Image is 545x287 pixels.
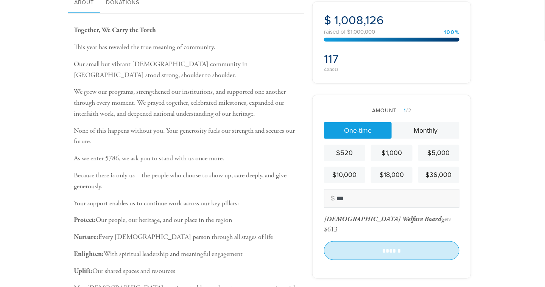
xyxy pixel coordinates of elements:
[324,145,365,161] a: $520
[324,52,389,66] h2: 117
[74,215,301,226] p: Our people, our heritage, and our place in the region
[74,267,92,275] b: Uplift:
[324,215,441,223] span: [DEMOGRAPHIC_DATA] Welfare Board
[324,67,389,72] div: donors
[74,59,301,81] p: Our small but vibrant [DEMOGRAPHIC_DATA] community in [GEOGRAPHIC_DATA] stood strong, shoulder to...
[324,13,331,28] span: $
[74,250,104,258] b: Enlighten:
[324,215,452,223] div: gets
[74,216,96,224] b: Protect:
[418,167,459,183] a: $36,000
[392,122,459,139] a: Monthly
[399,107,411,114] span: /2
[74,87,301,119] p: We grew our programs, strengthened our institutions, and supported one another through every mome...
[444,30,459,35] div: 100%
[324,225,338,234] div: $613
[418,145,459,161] a: $5,000
[374,148,409,158] div: $1,000
[74,170,301,192] p: Because there is only us—the people who choose to show up, care deeply, and give generously.
[324,29,459,35] div: raised of $1,000,000
[74,249,301,260] p: With spiritual leadership and meaningful engagement
[324,107,459,115] div: Amount
[404,107,406,114] span: 1
[324,122,392,139] a: One-time
[371,145,412,161] a: $1,000
[74,232,301,243] p: Every [DEMOGRAPHIC_DATA] person through all stages of life
[421,170,456,180] div: $36,000
[74,126,301,147] p: None of this happens without you. Your generosity fuels our strength and secures our future.
[74,198,301,209] p: Your support enables us to continue work across our key pillars:
[74,42,301,53] p: This year has revealed the true meaning of community.
[324,167,365,183] a: $10,000
[74,26,156,34] b: Together, We Carry the Torch
[74,153,301,164] p: As we enter 5786, we ask you to stand with us once more.
[334,13,384,28] span: 1,008,126
[371,167,412,183] a: $18,000
[74,266,301,277] p: Our shared spaces and resources
[327,170,362,180] div: $10,000
[374,170,409,180] div: $18,000
[327,148,362,158] div: $520
[421,148,456,158] div: $5,000
[74,233,98,241] b: Nurture:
